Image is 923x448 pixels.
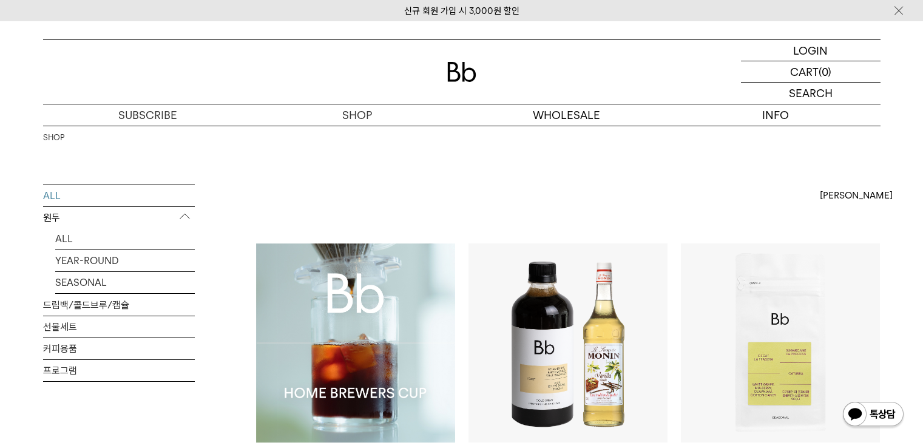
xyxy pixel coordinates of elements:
p: SEARCH [789,83,833,104]
p: CART [790,61,819,82]
a: ALL [43,185,195,206]
p: 원두 [43,207,195,229]
a: 드립백/콜드브루/캡슐 [43,294,195,316]
a: SHOP [43,132,64,144]
a: LOGIN [741,40,881,61]
p: WHOLESALE [462,104,671,126]
img: 토스트 콜드브루 x 바닐라 시럽 세트 [468,243,668,443]
a: 프로그램 [43,360,195,381]
a: SUBSCRIBE [43,104,252,126]
img: 콜롬비아 라 프라데라 디카페인 [681,243,880,443]
img: 로고 [447,62,476,82]
a: 커피용품 [43,338,195,359]
p: INFO [671,104,881,126]
span: [PERSON_NAME] [820,188,893,203]
a: 신규 회원 가입 시 3,000원 할인 [404,5,519,16]
a: SHOP [252,104,462,126]
a: ALL [55,228,195,249]
a: CART (0) [741,61,881,83]
a: SEASONAL [55,272,195,293]
p: (0) [819,61,831,82]
p: LOGIN [793,40,828,61]
img: Bb 홈 브루어스 컵 [256,243,455,443]
img: 카카오톡 채널 1:1 채팅 버튼 [842,401,905,430]
a: YEAR-ROUND [55,250,195,271]
a: 선물세트 [43,316,195,338]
